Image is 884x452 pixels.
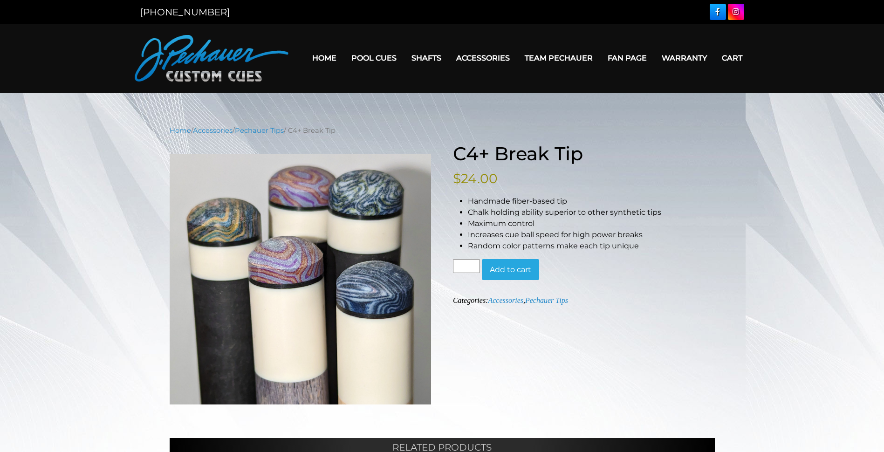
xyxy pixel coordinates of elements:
a: [PHONE_NUMBER] [140,7,230,18]
a: Shafts [404,46,449,70]
input: Product quantity [453,259,480,273]
li: Random color patterns make each tip unique [468,240,715,252]
img: Pechauer Custom Cues [135,35,288,82]
a: Accessories [488,296,523,304]
h1: C4+ Break Tip [453,143,715,165]
li: Handmade fiber-based tip [468,196,715,207]
bdi: 24.00 [453,171,498,186]
a: Pool Cues [344,46,404,70]
img: PXL_20230124_182240236-1.png [170,154,432,405]
a: Home [305,46,344,70]
a: Pechauer Tips [525,296,568,304]
a: Home [170,126,191,135]
a: Accessories [193,126,233,135]
li: Chalk holding ability superior to other synthetic tips [468,207,715,218]
span: Categories: , [453,296,568,304]
li: Increases cue ball speed for high power breaks [468,229,715,240]
button: Add to cart [482,259,539,281]
li: Maximum control [468,218,715,229]
a: Warranty [654,46,714,70]
nav: Breadcrumb [170,125,715,136]
a: Cart [714,46,750,70]
a: Team Pechauer [517,46,600,70]
a: Pechauer Tips [235,126,284,135]
a: Accessories [449,46,517,70]
a: Fan Page [600,46,654,70]
span: $ [453,171,461,186]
